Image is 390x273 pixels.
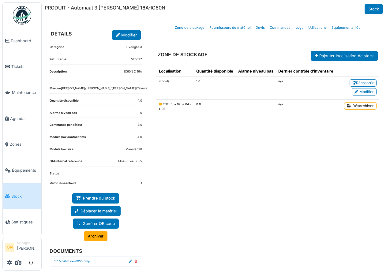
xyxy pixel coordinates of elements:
[71,206,121,216] a: Déplacer le matériel
[293,21,306,35] a: Logs
[267,21,293,35] a: Commandes
[126,45,142,50] dd: E veiligheid
[11,219,39,225] span: Statistiques
[276,77,336,100] td: n/a
[126,147,142,152] dd: Manutan28
[11,38,39,44] span: Dashboard
[50,123,82,130] dt: Commande par défaut
[50,69,67,81] dt: Description
[50,86,61,93] dt: Marque
[159,103,163,106] span: Archivé
[118,159,142,164] dd: Moël-E ve-0055
[61,86,162,91] dd: [PERSON_NAME]/[PERSON_NAME]/[PERSON_NAME]/Telemecanique…
[3,106,41,132] a: Agenda
[50,248,137,254] h6: DOCUMENTS
[158,52,208,58] h6: ZONE DE STOCKAGE
[253,21,267,35] a: Devis
[156,77,194,100] td: modula
[3,132,41,158] a: Zones
[3,54,41,80] a: Tickets
[5,241,39,255] a: ON Manager[PERSON_NAME]
[10,116,39,122] span: Agenda
[207,21,253,35] a: Fournisseurs de matériel
[50,45,64,52] dt: Catégorie
[344,102,377,110] a: Désarchiver
[51,31,72,37] h6: DÉTAILS
[72,193,119,203] a: Prendre du stock
[156,66,194,77] th: Localisation
[329,21,363,35] a: Equipements liés
[50,181,76,188] dt: Verbruikseenheid
[138,99,142,103] dd: 1.0
[59,259,90,264] a: Moël-E ve-0055.bmp
[156,100,194,114] td: TDELE -> 02 -> 04 -> 03
[17,241,39,254] li: [PERSON_NAME]
[352,88,377,95] a: Modifier
[276,66,336,77] th: Dernier contrôle d'inventaire
[13,6,31,24] img: Badge_color-CXgf-gQk.svg
[3,183,41,209] a: Stock
[194,100,236,114] td: 0.0
[17,241,39,245] div: Manager
[73,219,119,229] a: Générer QR code
[137,135,142,140] dd: 4.0
[50,159,82,166] dt: Old internal reference
[141,181,142,186] dd: 1
[131,57,142,62] dd: 520627
[84,231,107,241] a: Archiver
[276,100,336,114] td: n/a
[140,111,142,115] dd: 0
[5,243,14,252] li: ON
[112,30,141,40] a: Modifier
[11,64,39,69] span: Tickets
[3,80,41,106] a: Maintenance
[50,99,79,106] dt: Quantité disponible
[12,167,39,173] span: Équipements
[10,141,39,147] span: Zones
[137,123,142,127] dd: 2.0
[11,193,39,199] span: Stock
[3,28,41,54] a: Dashboard
[45,5,165,11] h6: PRODUIT - Automaat 3 [PERSON_NAME] 16A-IC60N
[50,57,66,64] dt: Ref. interne
[350,79,377,87] a: Réassortir
[3,209,41,235] a: Statistiques
[12,90,39,95] span: Maintenance
[306,21,329,35] a: Utilisations
[50,135,86,142] dt: Modula box aantal items
[194,77,236,100] td: 1.0
[172,21,207,35] a: Zone de stockage
[311,51,378,61] button: Rajouter localisation de stock
[3,157,41,183] a: Équipements
[50,171,59,176] dt: Status
[194,66,236,77] th: Quantité disponible
[50,111,77,118] dt: Alarme niveau bas
[236,66,276,77] th: Alarme niveau bas
[365,4,383,14] a: Stock
[50,147,73,154] dt: Modula box size
[124,69,142,74] p: IC60N C 16A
